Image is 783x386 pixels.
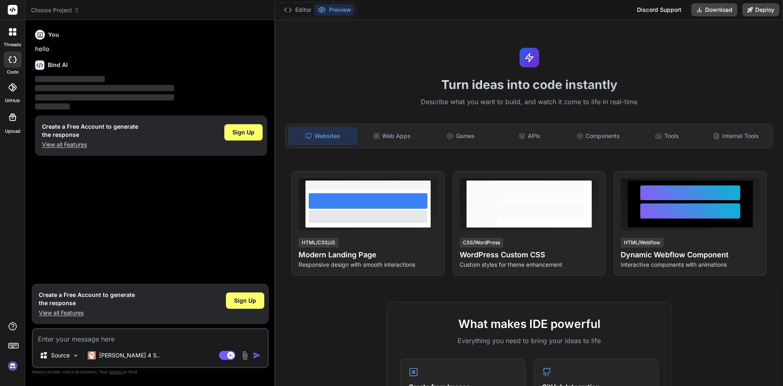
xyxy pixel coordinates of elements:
h6: Bind AI [48,61,68,69]
div: Web Apps [358,127,426,145]
div: Games [427,127,495,145]
p: [PERSON_NAME] 4 S.. [99,351,160,359]
div: Components [565,127,632,145]
span: Choose Project [31,6,80,14]
h4: WordPress Custom CSS [460,249,599,261]
label: threads [4,41,21,48]
div: Internal Tools [702,127,770,145]
img: Claude 4 Sonnet [88,351,96,359]
p: hello [35,45,267,54]
img: signin [6,359,20,373]
div: CSS/WordPress [460,238,503,248]
label: Upload [5,128,20,135]
label: code [7,69,18,76]
div: Websites [289,127,357,145]
img: attachment [240,351,250,360]
p: View all Features [42,141,138,149]
span: Sign Up [234,297,256,305]
h1: Turn ideas into code instantly [280,77,778,92]
p: Responsive design with smooth interactions [299,261,438,269]
p: View all Features [39,309,135,317]
p: Describe what you want to build, and watch it come to life in real-time [280,97,778,107]
div: HTML/CSS/JS [299,238,338,248]
p: Source [51,351,70,359]
div: APIs [496,127,563,145]
p: Everything you need to bring your ideas to life [400,336,659,346]
img: icon [253,351,261,359]
span: privacy [109,369,124,374]
span: ‌ [35,94,174,100]
p: Always double-check its answers. Your in Bind [32,368,269,376]
img: Pick Models [72,352,79,359]
button: Download [691,3,737,16]
span: ‌ [35,85,174,91]
span: Sign Up [232,128,254,136]
span: ‌ [35,103,70,109]
h2: What makes IDE powerful [400,315,659,332]
button: Preview [314,4,354,16]
h4: Dynamic Webflow Component [621,249,760,261]
div: HTML/Webflow [621,238,664,248]
span: ‌ [35,76,105,82]
p: Custom styles for theme enhancement [460,261,599,269]
button: Editor [281,4,314,16]
div: Discord Support [632,3,686,16]
button: Deploy [742,3,779,16]
div: Tools [634,127,701,145]
h4: Modern Landing Page [299,249,438,261]
h1: Create a Free Account to generate the response [39,291,135,307]
label: GitHub [5,97,20,104]
h1: Create a Free Account to generate the response [42,123,138,139]
h6: You [48,31,59,39]
p: Interactive components with animations [621,261,760,269]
